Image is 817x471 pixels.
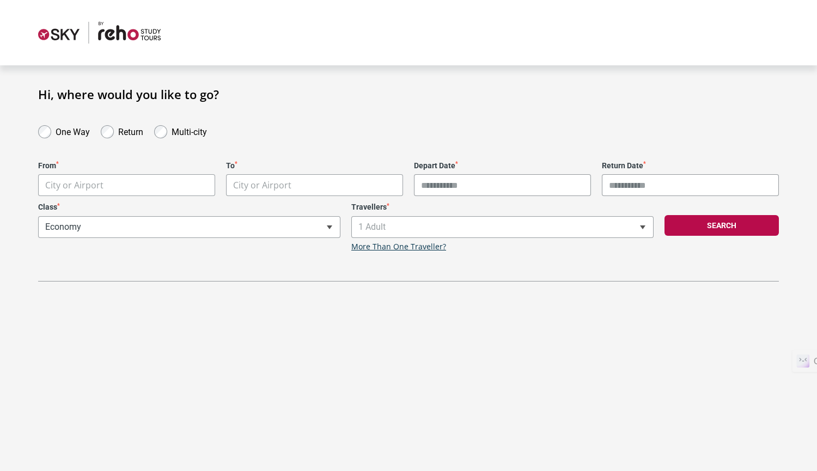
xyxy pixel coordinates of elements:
[38,203,340,212] label: Class
[56,124,90,137] label: One Way
[38,216,340,238] span: Economy
[351,242,446,252] a: More Than One Traveller?
[226,161,403,170] label: To
[351,203,654,212] label: Travellers
[352,217,653,237] span: 1 Adult
[602,161,779,170] label: Return Date
[414,161,591,170] label: Depart Date
[39,217,340,237] span: Economy
[226,174,403,196] span: City or Airport
[45,179,103,191] span: City or Airport
[39,175,215,196] span: City or Airport
[38,174,215,196] span: City or Airport
[118,124,143,137] label: Return
[38,87,779,101] h1: Hi, where would you like to go?
[227,175,403,196] span: City or Airport
[38,161,215,170] label: From
[351,216,654,238] span: 1 Adult
[233,179,291,191] span: City or Airport
[172,124,207,137] label: Multi-city
[664,215,779,236] button: Search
